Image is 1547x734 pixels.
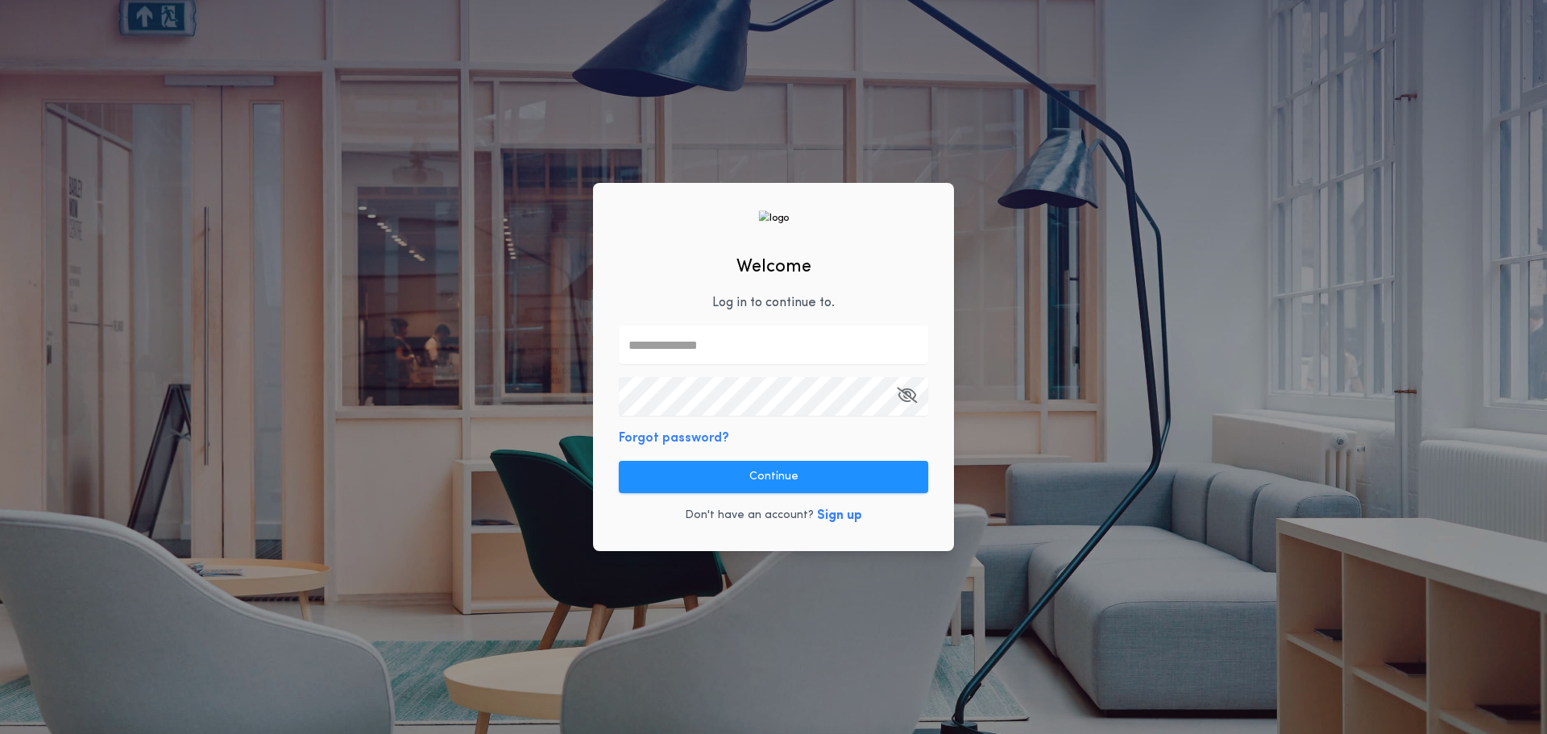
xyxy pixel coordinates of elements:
h2: Welcome [736,254,811,280]
p: Log in to continue to . [712,293,835,313]
p: Don't have an account? [685,508,814,524]
button: Forgot password? [619,429,729,448]
button: Continue [619,461,928,493]
button: Sign up [817,506,862,525]
img: logo [758,210,789,226]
